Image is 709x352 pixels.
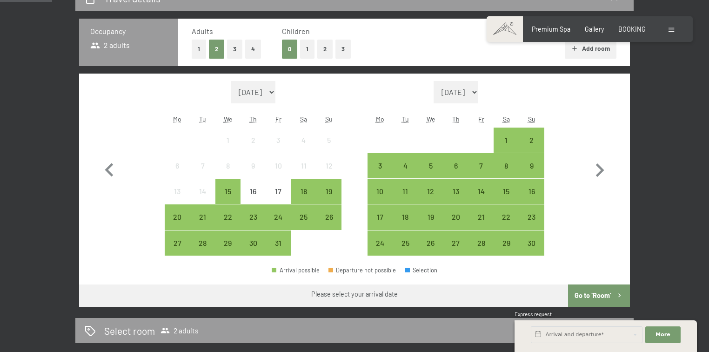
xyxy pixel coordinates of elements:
[190,230,215,256] div: Tue Oct 28 2025
[266,153,291,178] div: Arrival not possible
[443,179,468,204] div: Arrival possible
[494,204,519,230] div: Arrival possible
[368,188,392,211] div: 10
[444,213,468,237] div: 20
[565,38,616,59] button: Add room
[241,128,266,153] div: Thu Oct 02 2025
[494,153,519,178] div: Arrival possible
[317,162,341,185] div: 12
[266,179,291,204] div: Fri Oct 17 2025
[191,239,214,263] div: 28
[316,153,341,178] div: Arrival not possible
[166,188,189,211] div: 13
[468,179,494,204] div: Arrival possible
[393,204,418,230] div: Arrival possible
[215,204,241,230] div: Arrival possible
[368,204,393,230] div: Mon Nov 17 2025
[645,326,681,343] button: More
[266,128,291,153] div: Fri Oct 03 2025
[165,179,190,204] div: Mon Oct 13 2025
[292,213,315,237] div: 25
[469,213,493,237] div: 21
[165,230,190,256] div: Mon Oct 27 2025
[494,204,519,230] div: Sat Nov 22 2025
[393,153,418,178] div: Tue Nov 04 2025
[405,267,438,273] div: Selection
[317,188,341,211] div: 19
[568,284,630,307] button: Go to ‘Room’
[266,128,291,153] div: Arrival not possible
[191,213,214,237] div: 21
[520,162,543,185] div: 9
[418,153,443,178] div: Arrival possible
[443,204,468,230] div: Arrival possible
[328,267,396,273] div: Departure not possible
[241,239,265,263] div: 30
[469,239,493,263] div: 28
[291,153,316,178] div: Arrival not possible
[519,179,544,204] div: Sun Nov 16 2025
[90,40,130,50] span: 2 adults
[266,230,291,256] div: Arrival possible
[325,115,333,123] abbr: Sunday
[316,179,341,204] div: Arrival possible
[215,230,241,256] div: Arrival possible
[166,213,189,237] div: 20
[520,136,543,160] div: 2
[241,230,266,256] div: Arrival possible
[316,204,341,230] div: Arrival possible
[444,162,468,185] div: 6
[266,153,291,178] div: Fri Oct 10 2025
[165,204,190,230] div: Mon Oct 20 2025
[418,204,443,230] div: Arrival possible
[190,204,215,230] div: Tue Oct 21 2025
[316,153,341,178] div: Sun Oct 12 2025
[224,115,232,123] abbr: Wednesday
[368,213,392,237] div: 17
[495,162,518,185] div: 8
[241,204,266,230] div: Thu Oct 23 2025
[618,25,646,33] a: BOOKING
[520,213,543,237] div: 23
[191,162,214,185] div: 7
[241,179,266,204] div: Arrival not possible
[292,188,315,211] div: 18
[216,188,240,211] div: 15
[190,153,215,178] div: Tue Oct 07 2025
[469,188,493,211] div: 14
[655,331,670,338] span: More
[418,179,443,204] div: Wed Nov 12 2025
[291,179,316,204] div: Arrival possible
[317,40,333,59] button: 2
[532,25,570,33] a: Premium Spa
[272,267,320,273] div: Arrival possible
[266,204,291,230] div: Arrival possible
[519,230,544,256] div: Arrival possible
[192,27,213,35] span: Adults
[173,115,181,123] abbr: Monday
[495,188,518,211] div: 15
[216,162,240,185] div: 8
[393,179,418,204] div: Tue Nov 11 2025
[418,179,443,204] div: Arrival possible
[227,40,242,59] button: 3
[241,213,265,237] div: 23
[300,40,314,59] button: 1
[519,128,544,153] div: Sun Nov 02 2025
[311,290,398,299] div: Please select your arrival date
[519,153,544,178] div: Sun Nov 09 2025
[190,204,215,230] div: Arrival possible
[394,239,417,263] div: 25
[478,115,484,123] abbr: Friday
[241,230,266,256] div: Thu Oct 30 2025
[394,162,417,185] div: 4
[368,162,392,185] div: 3
[393,230,418,256] div: Tue Nov 25 2025
[519,204,544,230] div: Sun Nov 23 2025
[368,153,393,178] div: Arrival possible
[291,153,316,178] div: Sat Oct 11 2025
[215,204,241,230] div: Wed Oct 22 2025
[316,128,341,153] div: Sun Oct 05 2025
